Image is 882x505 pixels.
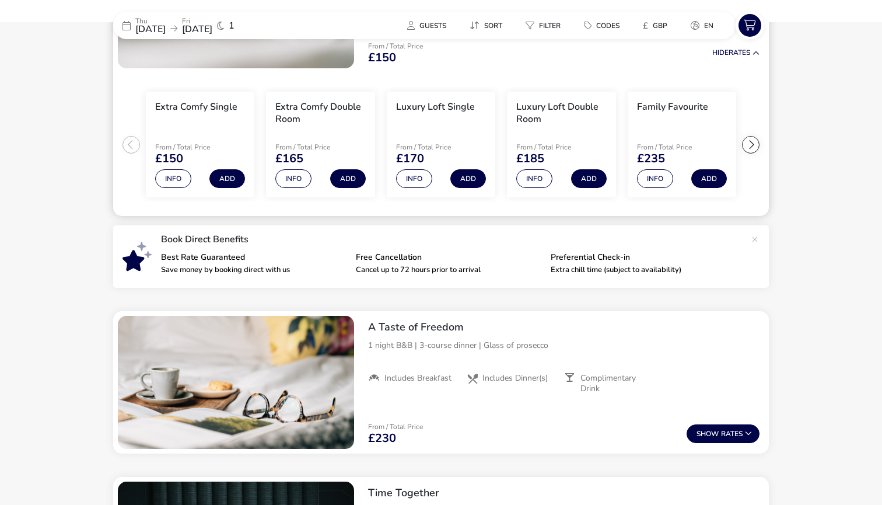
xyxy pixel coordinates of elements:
[368,52,396,64] span: £150
[696,430,721,438] span: Show
[637,169,673,188] button: Info
[712,48,729,57] span: Hide
[135,18,166,25] p: Thu
[596,21,619,30] span: Codes
[275,169,311,188] button: Info
[575,17,633,34] naf-pibe-menu-bar-item: Codes
[209,169,245,188] button: Add
[633,17,681,34] naf-pibe-menu-bar-item: £GBP
[622,87,742,203] swiper-slide: 5 / 7
[551,266,736,274] p: Extra chill time (subject to availability)
[398,17,456,34] button: Guests
[691,169,727,188] button: Add
[501,87,621,203] swiper-slide: 4 / 7
[135,23,166,36] span: [DATE]
[633,17,677,34] button: £GBP
[460,17,516,34] naf-pibe-menu-bar-item: Sort
[637,101,708,113] h3: Family Favourite
[368,433,396,444] span: £230
[260,87,380,203] swiper-slide: 2 / 7
[155,144,238,151] p: From / Total Price
[681,17,723,34] button: en
[637,144,720,151] p: From / Total Price
[368,339,759,351] p: 1 night B&B | 3-course dinner | Glass of prosecco
[516,17,570,34] button: Filter
[712,49,759,57] button: HideRates
[161,266,346,274] p: Save money by booking direct with us
[482,373,548,384] span: Includes Dinner(s)
[275,153,303,165] span: £165
[229,21,235,30] span: 1
[155,101,237,113] h3: Extra Comfy Single
[368,486,759,500] h2: Time Together
[182,23,212,36] span: [DATE]
[516,17,575,34] naf-pibe-menu-bar-item: Filter
[330,169,366,188] button: Add
[516,169,552,188] button: Info
[571,169,607,188] button: Add
[113,12,288,39] div: Thu[DATE]Fri[DATE]1
[161,253,346,262] p: Best Rate Guaranteed
[742,87,862,203] swiper-slide: 6 / 7
[687,424,759,443] button: ShowRates
[643,20,648,32] i: £
[359,311,769,403] div: A Taste of Freedom1 night B&B | 3-course dinner | Glass of proseccoIncludes BreakfastIncludes Din...
[575,17,629,34] button: Codes
[704,21,713,30] span: en
[384,373,452,384] span: Includes Breakfast
[275,144,358,151] p: From / Total Price
[398,17,460,34] naf-pibe-menu-bar-item: Guests
[396,101,475,113] h3: Luxury Loft Single
[368,423,423,430] p: From / Total Price
[539,21,561,30] span: Filter
[516,153,544,165] span: £185
[368,43,423,50] p: From / Total Price
[118,316,354,449] swiper-slide: 1 / 1
[161,235,745,244] p: Book Direct Benefits
[356,253,541,262] p: Free Cancellation
[484,21,502,30] span: Sort
[419,21,446,30] span: Guests
[182,18,212,25] p: Fri
[516,101,606,126] h3: Luxury Loft Double Room
[637,153,665,165] span: £235
[368,321,759,334] h2: A Taste of Freedom
[450,169,486,188] button: Add
[155,153,183,165] span: £150
[275,101,365,126] h3: Extra Comfy Double Room
[551,253,736,262] p: Preferential Check-in
[681,17,727,34] naf-pibe-menu-bar-item: en
[653,21,667,30] span: GBP
[516,144,599,151] p: From / Total Price
[396,144,479,151] p: From / Total Price
[381,87,501,203] swiper-slide: 3 / 7
[396,169,432,188] button: Info
[460,17,512,34] button: Sort
[155,169,191,188] button: Info
[140,87,260,203] swiper-slide: 1 / 7
[580,373,653,394] span: Complimentary Drink
[396,153,424,165] span: £170
[356,266,541,274] p: Cancel up to 72 hours prior to arrival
